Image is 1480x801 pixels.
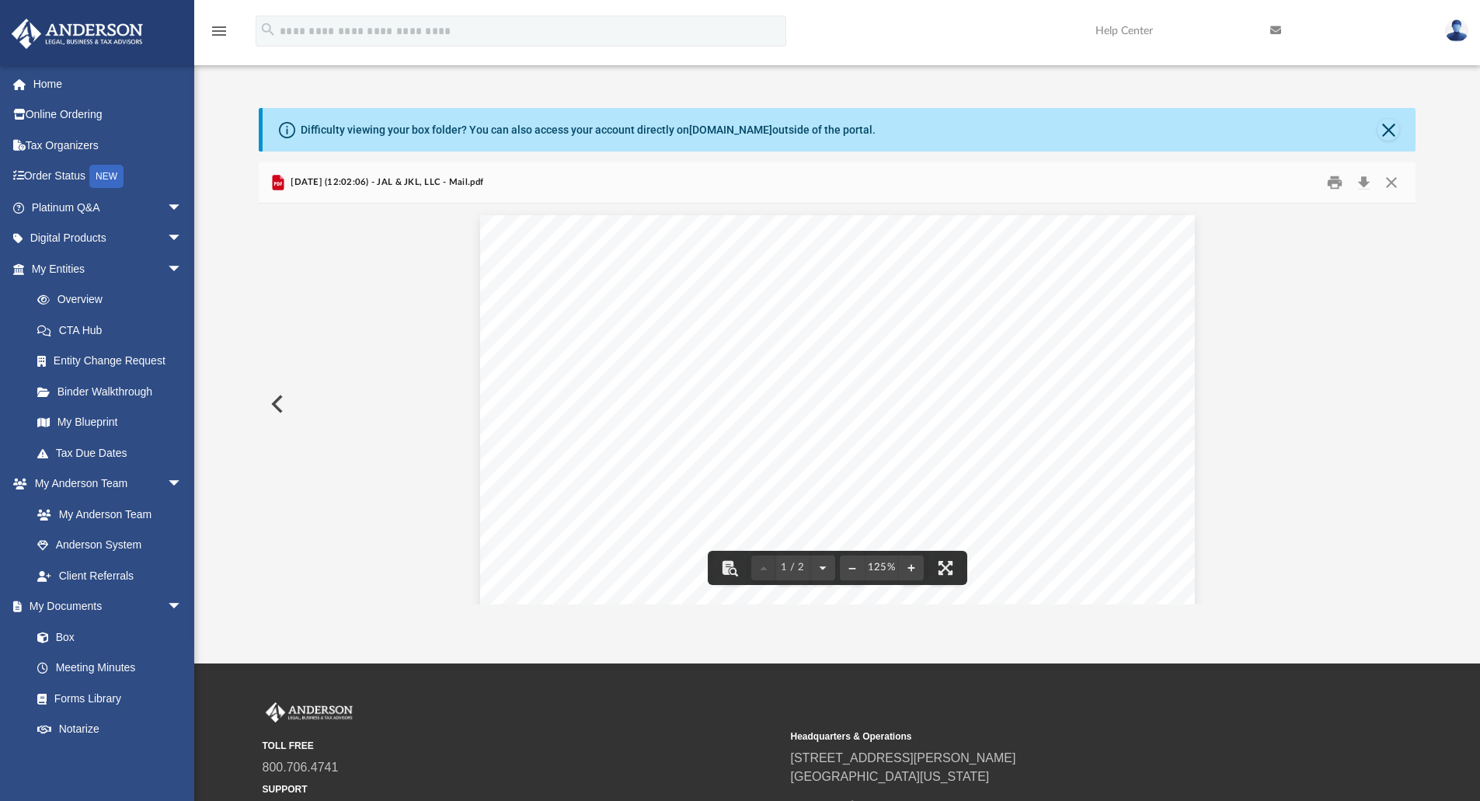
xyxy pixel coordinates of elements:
a: CTA Hub [22,315,206,346]
a: Box [22,622,190,653]
a: My Entitiesarrow_drop_down [11,253,206,284]
a: Online Learningarrow_drop_down [11,744,198,775]
span: arrow_drop_down [167,744,198,776]
a: menu [210,30,228,40]
a: [GEOGRAPHIC_DATA][US_STATE] [791,770,990,783]
span: 1 / 2 [776,562,810,573]
a: Forms Library [22,683,190,714]
a: My Anderson Team [22,499,190,530]
a: Online Ordering [11,99,206,131]
button: Close [1377,171,1405,195]
a: Anderson System [22,530,198,561]
a: Tax Due Dates [22,437,206,468]
span: arrow_drop_down [167,192,198,224]
span: arrow_drop_down [167,591,198,623]
a: My Blueprint [22,407,198,438]
div: Difficulty viewing your box folder? You can also access your account directly on outside of the p... [301,122,876,138]
i: menu [210,22,228,40]
small: SUPPORT [263,782,780,796]
button: Previous File [259,382,293,426]
span: arrow_drop_down [167,223,198,255]
button: Zoom in [899,551,924,585]
a: Binder Walkthrough [22,376,206,407]
img: Anderson Advisors Platinum Portal [7,19,148,49]
a: Overview [22,284,206,315]
button: Print [1319,171,1350,195]
a: Entity Change Request [22,346,206,377]
div: File preview [259,204,1416,604]
span: arrow_drop_down [167,253,198,285]
a: 800.706.4741 [263,761,339,774]
div: Preview [259,162,1416,604]
a: Meeting Minutes [22,653,198,684]
div: Document Viewer [259,204,1416,604]
button: Zoom out [840,551,865,585]
a: [STREET_ADDRESS][PERSON_NAME] [791,751,1016,764]
a: My Documentsarrow_drop_down [11,591,198,622]
img: Anderson Advisors Platinum Portal [263,702,356,723]
button: Toggle findbar [712,551,747,585]
a: Notarize [22,714,198,745]
span: [DATE] (12:02:06) - JAL & JKL, LLC - Mail.pdf [287,176,483,190]
button: Next page [810,551,835,585]
div: NEW [89,165,124,188]
small: Headquarters & Operations [791,730,1308,744]
button: Enter fullscreen [928,551,963,585]
a: Order StatusNEW [11,161,206,193]
a: My Anderson Teamarrow_drop_down [11,468,198,500]
a: Digital Productsarrow_drop_down [11,223,206,254]
a: Platinum Q&Aarrow_drop_down [11,192,206,223]
button: 1 / 2 [776,551,810,585]
span: arrow_drop_down [167,468,198,500]
small: TOLL FREE [263,739,780,753]
button: Download [1349,171,1377,195]
a: [DOMAIN_NAME] [689,124,772,136]
i: search [259,21,277,38]
div: Current zoom level [865,562,899,573]
a: Tax Organizers [11,130,206,161]
img: User Pic [1445,19,1468,42]
a: Client Referrals [22,560,198,591]
a: Home [11,68,206,99]
button: Close [1377,119,1399,141]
